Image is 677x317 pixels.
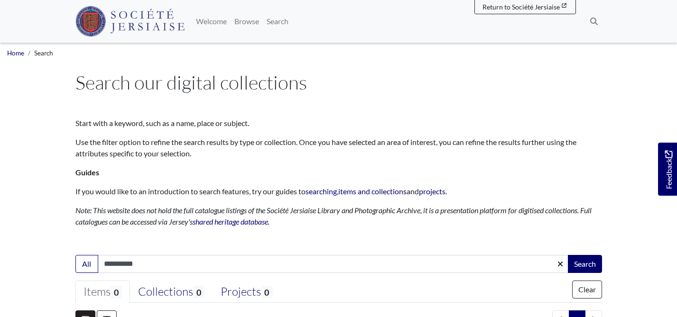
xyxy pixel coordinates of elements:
[34,49,53,57] span: Search
[338,187,407,196] a: items and collections
[111,286,122,299] span: 0
[572,281,602,299] button: Clear
[75,186,602,197] p: If you would like to an introduction to search features, try our guides to , and .
[306,187,337,196] a: searching
[193,217,268,226] a: shared heritage database
[75,255,98,273] button: All
[221,285,272,299] div: Projects
[193,286,204,299] span: 0
[138,285,204,299] div: Collections
[83,285,122,299] div: Items
[75,71,602,94] h1: Search our digital collections
[568,255,602,273] button: Search
[231,12,263,31] a: Browse
[663,151,674,189] span: Feedback
[263,12,292,31] a: Search
[419,187,445,196] a: projects
[75,168,99,177] strong: Guides
[98,255,569,273] input: Enter one or more search terms...
[261,286,272,299] span: 0
[658,143,677,196] a: Would you like to provide feedback?
[75,206,592,226] em: Note: This website does not hold the full catalogue listings of the Société Jersiaise Library and...
[482,3,560,11] span: Return to Société Jersiaise
[7,49,24,57] a: Home
[75,4,185,39] a: Société Jersiaise logo
[75,6,185,36] img: Société Jersiaise
[75,136,602,159] p: Use the filter option to refine the search results by type or collection. Once you have selected ...
[192,12,231,31] a: Welcome
[75,118,602,129] p: Start with a keyword, such as a name, place or subject.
